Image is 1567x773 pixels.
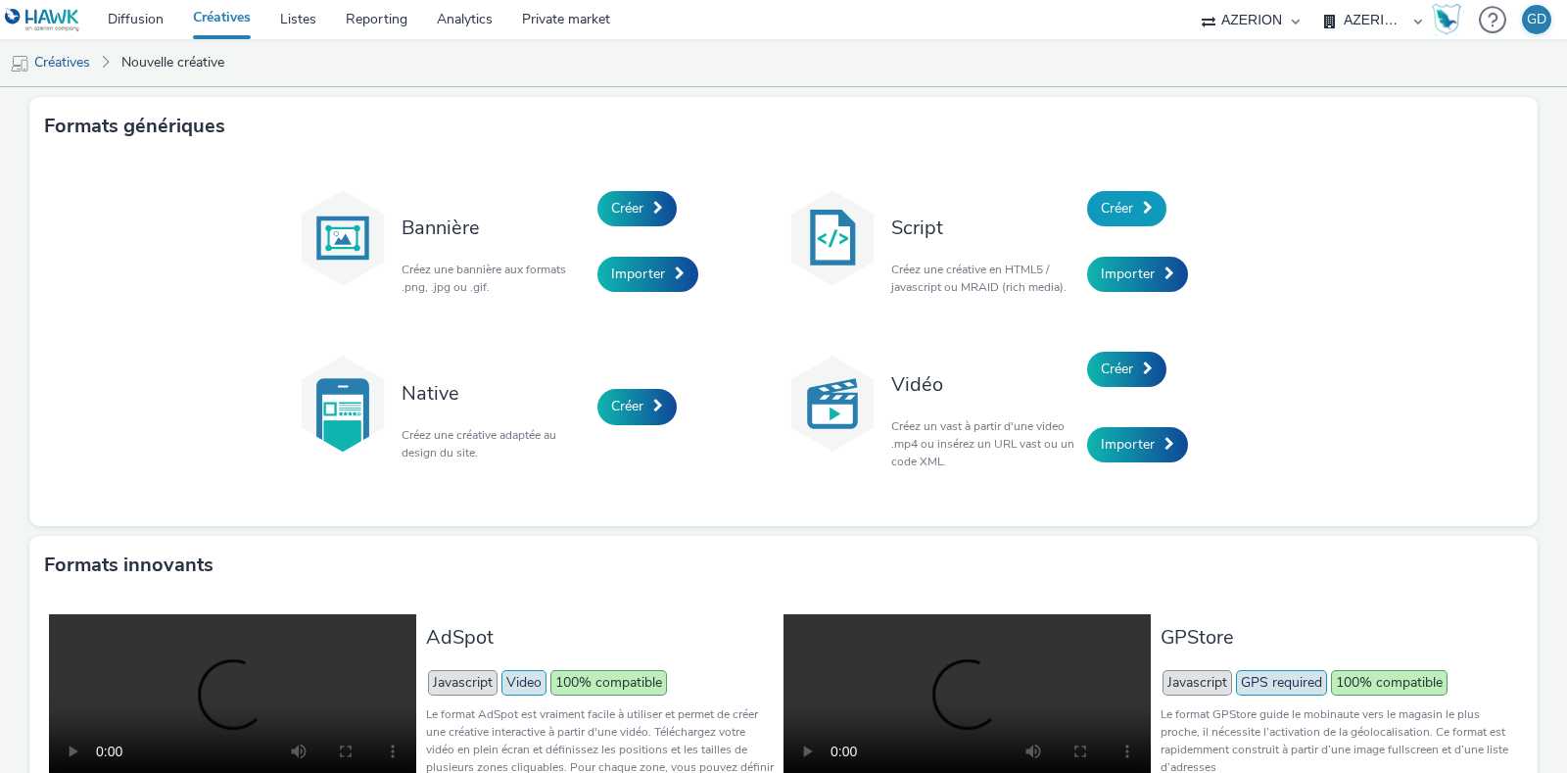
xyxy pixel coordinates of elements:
span: Créer [611,397,643,415]
span: Javascript [1163,670,1232,696]
img: banner.svg [294,189,392,287]
a: Importer [1087,257,1188,292]
span: Importer [1101,265,1155,283]
img: mobile [10,54,29,73]
p: Créez une créative adaptée au design du site. [402,426,588,461]
span: 100% compatible [550,670,667,696]
a: Importer [597,257,698,292]
a: Créer [1087,352,1166,387]
img: native.svg [294,355,392,453]
span: 100% compatible [1331,670,1448,696]
a: Importer [1087,427,1188,462]
a: Hawk Academy [1432,4,1469,35]
h3: GPStore [1161,624,1508,651]
span: Importer [1101,435,1155,454]
h3: AdSpot [426,624,774,651]
img: Hawk Academy [1432,4,1461,35]
h3: Native [402,380,588,407]
a: Nouvelle créative [112,39,234,86]
h3: Formats génériques [44,112,225,141]
p: Créez une bannière aux formats .png, .jpg ou .gif. [402,261,588,296]
a: Créer [1087,191,1166,226]
span: Créer [611,199,643,217]
p: Créez un vast à partir d'une video .mp4 ou insérez un URL vast ou un code XML. [891,417,1077,470]
img: undefined Logo [5,8,80,32]
span: Video [501,670,546,696]
h3: Bannière [402,215,588,241]
span: Créer [1101,360,1133,378]
a: Créer [597,191,677,226]
div: GD [1527,5,1546,34]
span: GPS required [1236,670,1327,696]
h3: Vidéo [891,371,1077,398]
h3: Script [891,215,1077,241]
img: video.svg [783,355,881,453]
p: Créez une créative en HTML5 / javascript ou MRAID (rich media). [891,261,1077,296]
span: Importer [611,265,665,283]
h3: Formats innovants [44,551,214,580]
img: code.svg [783,189,881,287]
span: Javascript [428,670,498,696]
span: Créer [1101,199,1133,217]
a: Créer [597,389,677,424]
